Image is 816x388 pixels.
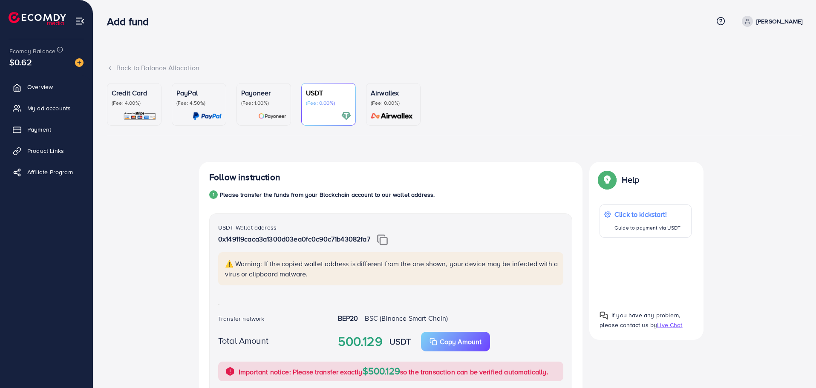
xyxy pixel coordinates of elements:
iframe: Chat [780,350,810,382]
a: Product Links [6,142,87,159]
p: (Fee: 0.00%) [371,100,416,106]
button: Copy Amount [421,332,490,351]
p: Airwallex [371,88,416,98]
p: (Fee: 0.00%) [306,100,351,106]
span: Live Chat [657,321,682,329]
img: card [368,111,416,121]
p: ⚠️ Warning: If the copied wallet address is different from the one shown, your device may be infe... [225,259,558,279]
div: Back to Balance Allocation [107,63,802,73]
label: Transfer network [218,314,265,323]
span: BSC (Binance Smart Chain) [365,313,448,323]
img: Popup guide [600,311,608,320]
p: 0x149119caca3a1300d03ea0fc0c90c71b43082fa7 [218,234,563,245]
span: If you have any problem, please contact us by [600,311,680,329]
p: Copy Amount [440,336,482,347]
p: Important notice: Please transfer exactly so the transaction can be verified automatically. [239,366,548,377]
strong: BEP20 [338,313,358,323]
img: card [258,111,286,121]
img: menu [75,16,85,26]
span: $0.62 [9,56,32,68]
span: Ecomdy Balance [9,47,55,55]
p: (Fee: 4.00%) [112,100,157,106]
p: Credit Card [112,88,157,98]
a: [PERSON_NAME] [738,16,802,27]
a: Payment [6,121,87,138]
h4: Follow instruction [209,172,280,183]
img: card [193,111,222,121]
strong: 500.129 [338,332,383,351]
a: My ad accounts [6,100,87,117]
label: USDT Wallet address [218,223,277,232]
img: Popup guide [600,172,615,187]
span: My ad accounts [27,104,71,112]
p: Guide to payment via USDT [614,223,680,233]
span: Affiliate Program [27,168,73,176]
p: Click to kickstart! [614,209,680,219]
p: (Fee: 4.50%) [176,100,222,106]
strong: USDT [389,335,411,348]
img: card [341,111,351,121]
span: Payment [27,125,51,134]
p: PayPal [176,88,222,98]
div: 1 [209,190,218,199]
p: Help [622,175,640,185]
p: [PERSON_NAME] [756,16,802,26]
img: card [123,111,157,121]
p: Please transfer the funds from your Blockchain account to our wallet address. [220,190,435,200]
p: (Fee: 1.00%) [241,100,286,106]
h3: Add fund [107,15,156,28]
span: Product Links [27,147,64,155]
img: alert [225,366,235,377]
a: Overview [6,78,87,95]
p: USDT [306,88,351,98]
span: Overview [27,83,53,91]
label: Total Amount [218,334,268,347]
img: image [75,58,84,67]
a: Affiliate Program [6,164,87,181]
img: logo [9,12,66,25]
span: $500.129 [363,364,400,377]
img: img [377,234,388,245]
p: Payoneer [241,88,286,98]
